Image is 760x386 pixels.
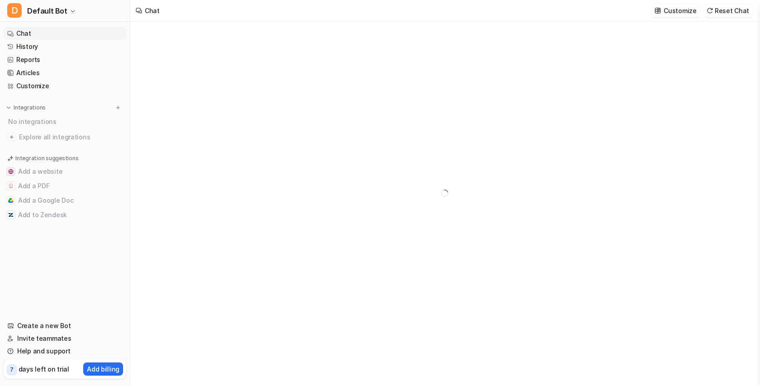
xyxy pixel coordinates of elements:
p: days left on trial [19,364,69,374]
button: Add to ZendeskAdd to Zendesk [4,208,126,222]
p: Integration suggestions [15,154,78,162]
button: Customize [652,4,700,17]
a: Invite teammates [4,332,126,345]
a: Help and support [4,345,126,357]
img: menu_add.svg [115,105,121,111]
button: Add a Google DocAdd a Google Doc [4,193,126,208]
span: D [7,3,22,18]
a: Reports [4,53,126,66]
a: Explore all integrations [4,131,126,143]
span: Explore all integrations [19,130,123,144]
img: Add a PDF [8,183,14,189]
button: Add billing [83,362,123,376]
p: Integrations [14,104,46,111]
img: reset [707,7,713,14]
a: Chat [4,27,126,40]
button: Add a websiteAdd a website [4,164,126,179]
button: Reset Chat [704,4,753,17]
button: Integrations [4,103,48,112]
img: Add to Zendesk [8,212,14,218]
button: Add a PDFAdd a PDF [4,179,126,193]
img: customize [655,7,661,14]
div: Chat [145,6,160,15]
a: Customize [4,80,126,92]
img: expand menu [5,105,12,111]
img: explore all integrations [7,133,16,142]
span: Default Bot [27,5,67,17]
img: Add a Google Doc [8,198,14,203]
a: History [4,40,126,53]
img: Add a website [8,169,14,174]
p: Customize [664,6,696,15]
p: Add billing [87,364,119,374]
a: Articles [4,67,126,79]
p: 7 [10,366,14,374]
a: Create a new Bot [4,319,126,332]
div: No integrations [5,114,126,129]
